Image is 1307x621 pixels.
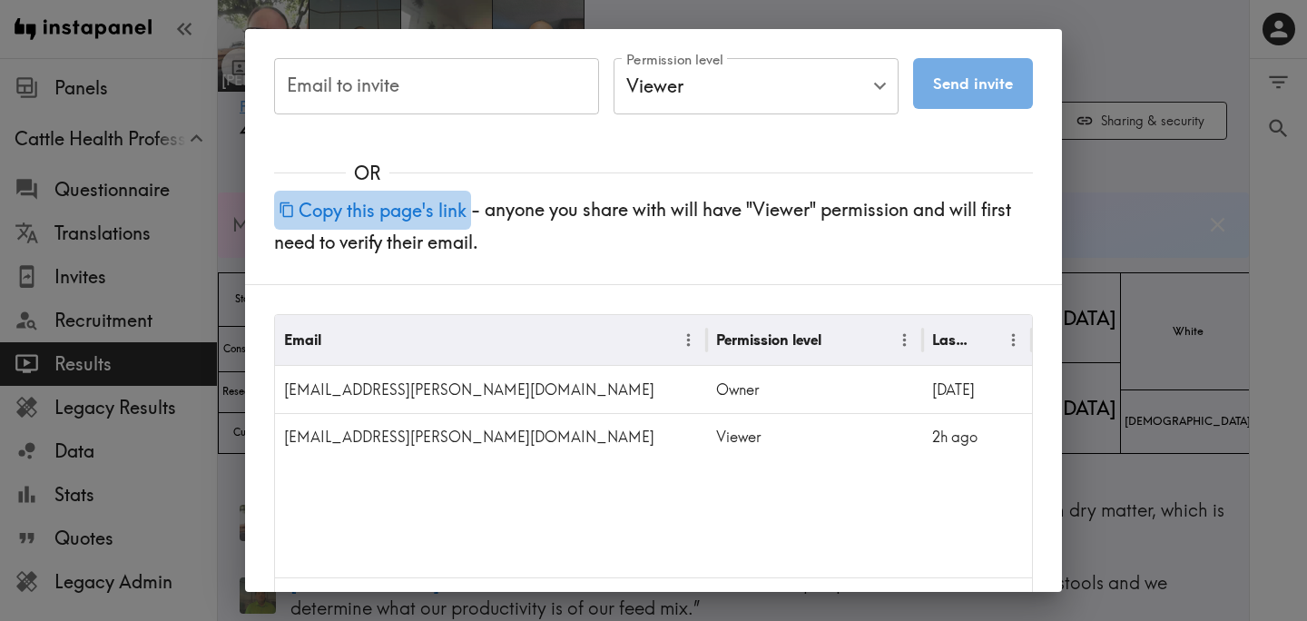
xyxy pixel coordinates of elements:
[890,326,919,354] button: Menu
[626,50,723,70] label: Permission level
[932,380,975,399] span: [DATE]
[275,366,707,413] div: bforbes@bader-rutter.com
[932,428,978,446] span: 2h ago
[716,330,821,349] div: Permission level
[972,326,1000,354] button: Sort
[284,330,321,349] div: Email
[346,161,389,186] span: OR
[275,413,707,460] div: psmiley@bader-rutter.com
[932,330,970,349] div: Last Viewed
[999,326,1027,354] button: Menu
[245,186,1062,284] div: - anyone you share with will have "Viewer" permission and will first need to verify their email.
[707,413,923,460] div: Viewer
[674,326,703,354] button: Menu
[614,58,899,114] div: Viewer
[823,326,851,354] button: Sort
[913,58,1033,109] button: Send invite
[274,191,471,230] button: Copy this page's link
[323,326,351,354] button: Sort
[707,366,923,413] div: Owner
